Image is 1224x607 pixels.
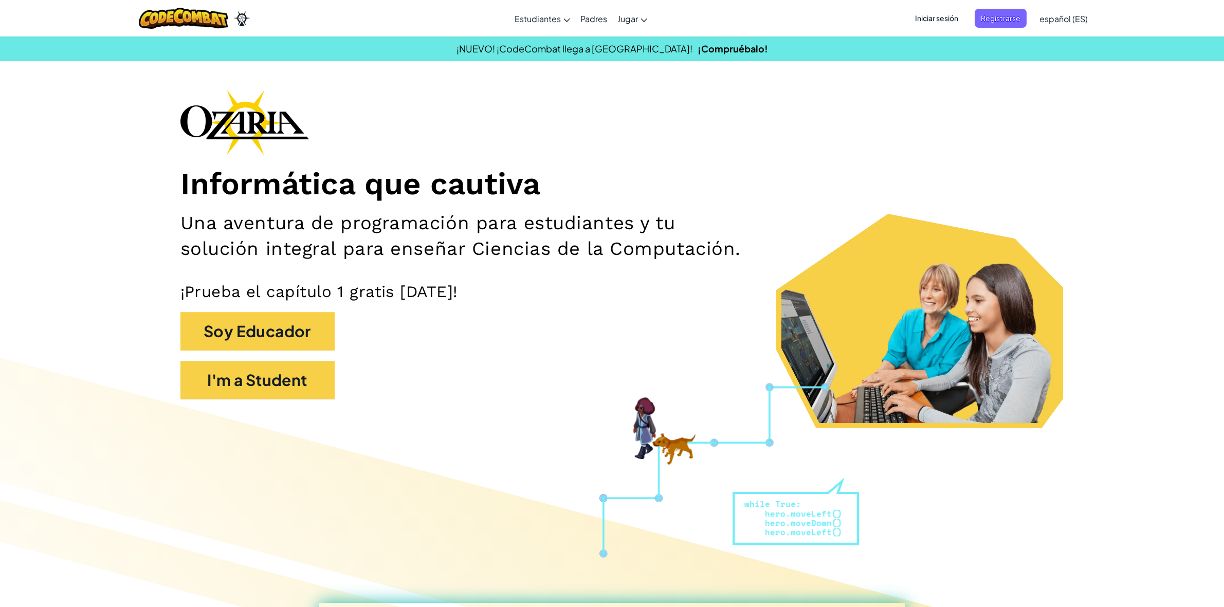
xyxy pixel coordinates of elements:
a: español (ES) [1034,5,1093,32]
span: Jugar [617,13,638,24]
a: Jugar [612,5,652,32]
p: ¡Prueba el capítulo 1 gratis [DATE]! [180,282,1044,302]
button: Registrarse [975,9,1027,28]
img: Ozaria [233,11,250,26]
h1: Informática que cautiva [180,165,1044,203]
a: Padres [575,5,612,32]
a: Estudiantes [509,5,575,32]
img: Ozaria branding logo [180,89,309,155]
img: CodeCombat logo [139,8,229,29]
span: Estudiantes [515,13,561,24]
span: ¡NUEVO! ¡CodeCombat llega a [GEOGRAPHIC_DATA]! [456,43,692,54]
a: ¡Compruébalo! [698,43,768,54]
button: I'm a Student [180,361,335,399]
h2: Una aventura de programación para estudiantes y tu solución integral para enseñar Ciencias de la ... [180,210,759,261]
button: Iniciar sesión [909,9,964,28]
button: Soy Educador [180,312,335,351]
span: español (ES) [1039,13,1088,24]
